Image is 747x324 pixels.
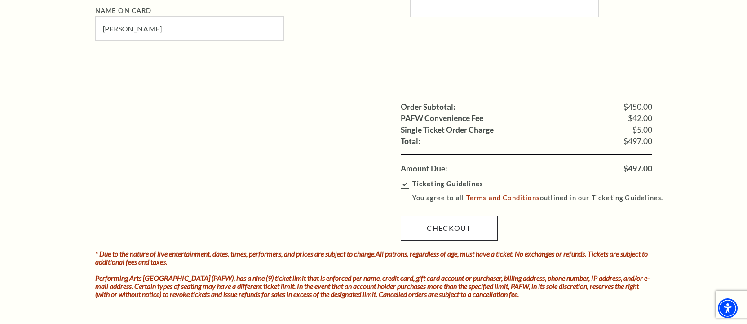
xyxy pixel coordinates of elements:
[401,216,498,241] a: Checkout
[540,194,663,202] span: outlined in our Ticketing Guidelines.
[466,193,540,202] a: Terms and Conditions
[401,103,455,111] label: Order Subtotal:
[623,137,652,145] span: $497.00
[623,165,652,173] span: $497.00
[95,7,152,14] label: Name on Card
[95,249,648,266] i: * Due to the nature of live entertainment, dates, times, performers, and prices are subject to ch...
[632,126,652,134] span: $5.00
[401,126,494,134] label: Single Ticket Order Charge
[95,274,650,298] i: Performing Arts [GEOGRAPHIC_DATA] (PAFW), has a nine (9) ticket limit that is enforced per name, ...
[412,180,483,188] strong: Ticketing Guidelines
[376,249,512,258] strong: All patrons, regardless of age, must have a ticket
[401,165,447,173] label: Amount Due:
[718,298,738,318] div: Accessibility Menu
[628,114,652,122] span: $42.00
[401,114,483,122] label: PAFW Convenience Fee
[623,103,652,111] span: $450.00
[412,192,672,204] p: You agree to all
[401,137,420,145] label: Total:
